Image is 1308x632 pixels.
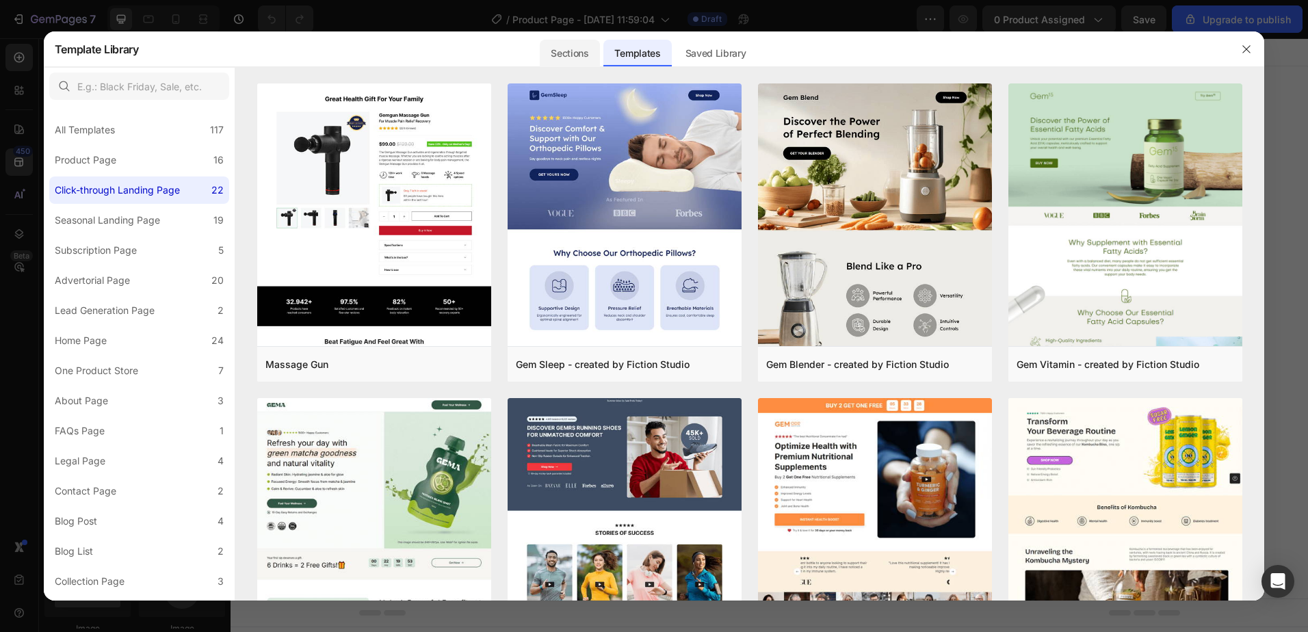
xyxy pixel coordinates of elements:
div: Open Intercom Messenger [1261,565,1294,598]
div: 3 [218,573,224,590]
button: Add elements [542,328,638,355]
div: Legal Page [55,453,105,469]
div: 22 [211,182,224,198]
div: Subscription Page [55,242,137,259]
div: 117 [210,122,224,138]
h2: Template Library [55,31,139,67]
div: One Product Store [55,363,138,379]
div: Click-through Landing Page [55,182,180,198]
div: Start with Generating from URL or image [447,404,631,415]
div: Saved Library [675,40,757,67]
input: E.g.: Black Friday, Sale, etc. [49,73,229,100]
div: 16 [213,152,224,168]
div: 1 [220,423,224,439]
div: 19 [213,212,224,228]
div: 4 [218,513,224,529]
div: 7 [218,363,224,379]
div: Home Page [55,332,107,349]
div: 3 [218,393,224,409]
div: About Page [55,393,108,409]
div: Lead Generation Page [55,302,155,319]
div: Product Page [55,152,116,168]
div: Sections [540,40,599,67]
div: Advertorial Page [55,272,130,289]
button: Add sections [440,328,534,355]
div: 4 [218,453,224,469]
div: All Templates [55,122,115,138]
div: Gem Sleep - created by Fiction Studio [516,356,690,373]
div: 2 [218,543,224,559]
div: Gem Blender - created by Fiction Studio [766,356,949,373]
div: 5 [218,242,224,259]
div: Seasonal Landing Page [55,212,160,228]
div: Start with Sections from sidebar [456,300,622,317]
div: 20 [211,272,224,289]
div: FAQs Page [55,423,105,439]
div: Gem Vitamin - created by Fiction Studio [1017,356,1199,373]
div: Massage Gun [265,356,328,373]
div: Contact Page [55,483,116,499]
div: Templates [603,40,671,67]
div: Collection Page [55,573,125,590]
div: 2 [218,483,224,499]
div: 24 [211,332,224,349]
div: Blog Post [55,513,97,529]
div: Blog List [55,543,93,559]
div: 2 [218,302,224,319]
